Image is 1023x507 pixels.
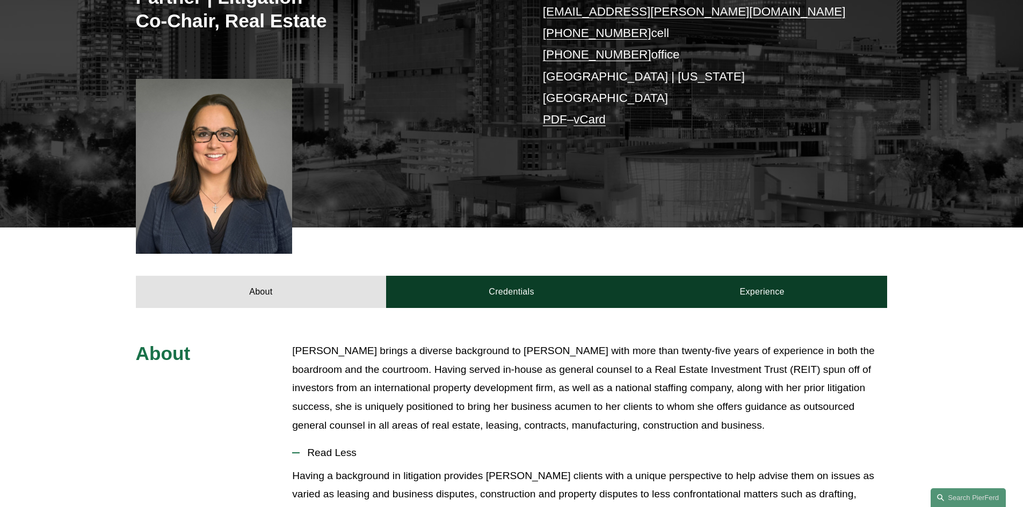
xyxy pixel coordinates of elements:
[543,26,651,40] a: [PHONE_NUMBER]
[931,488,1006,507] a: Search this site
[292,439,887,467] button: Read Less
[136,276,387,308] a: About
[543,48,651,61] a: [PHONE_NUMBER]
[574,113,606,126] a: vCard
[300,447,887,459] span: Read Less
[637,276,888,308] a: Experience
[543,1,856,131] p: cell office [GEOGRAPHIC_DATA] | [US_STATE][GEOGRAPHIC_DATA] –
[543,113,567,126] a: PDF
[386,276,637,308] a: Credentials
[136,343,191,364] span: About
[292,342,887,435] p: [PERSON_NAME] brings a diverse background to [PERSON_NAME] with more than twenty-five years of ex...
[543,5,846,18] a: [EMAIL_ADDRESS][PERSON_NAME][DOMAIN_NAME]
